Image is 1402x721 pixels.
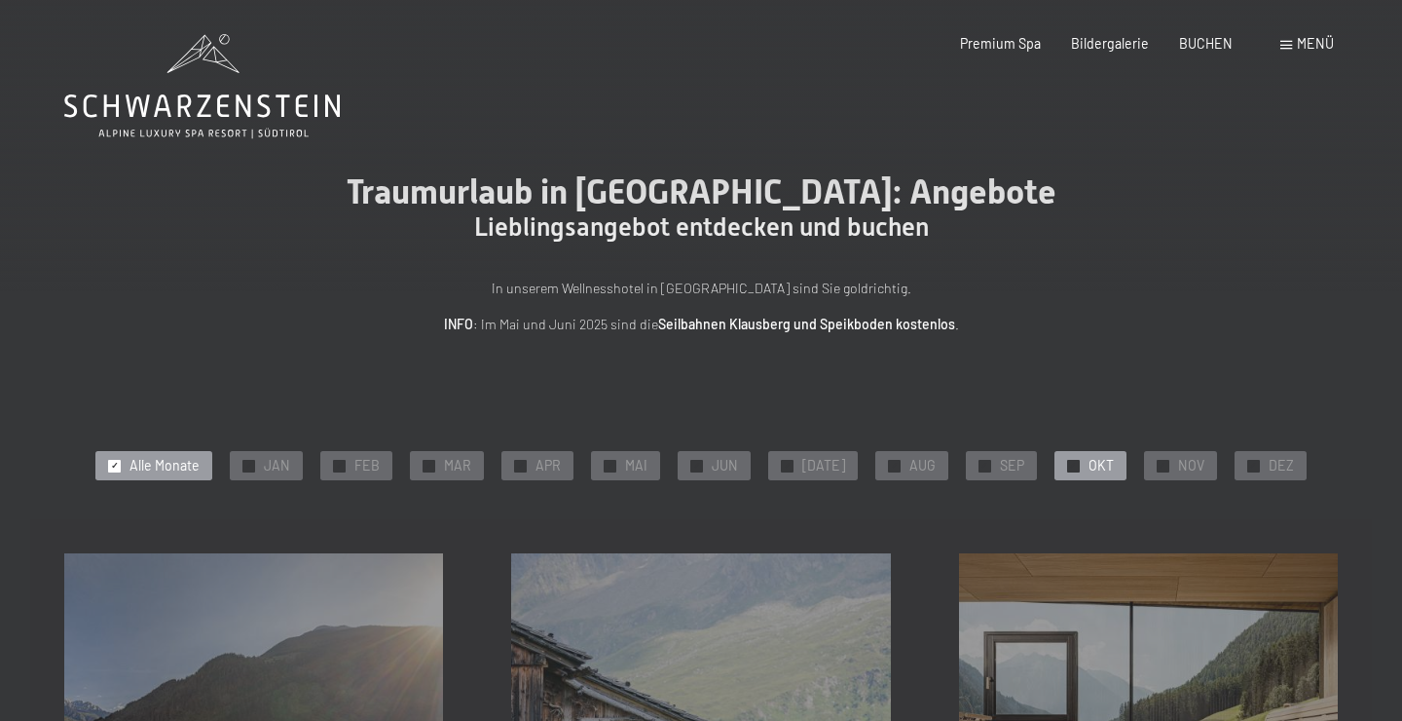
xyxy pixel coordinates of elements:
span: ✓ [1159,460,1166,472]
span: SEP [1000,456,1024,475]
a: Premium Spa [960,35,1041,52]
span: [DATE] [802,456,845,475]
span: ✓ [784,460,792,472]
span: ✓ [1069,460,1077,472]
span: ✓ [517,460,525,472]
span: ✓ [111,460,119,472]
p: In unserem Wellnesshotel in [GEOGRAPHIC_DATA] sind Sie goldrichtig. [273,278,1129,300]
span: Traumurlaub in [GEOGRAPHIC_DATA]: Angebote [347,171,1056,211]
span: JUN [712,456,738,475]
span: ✓ [1249,460,1257,472]
span: JAN [264,456,290,475]
span: AUG [909,456,936,475]
span: Lieblingsangebot entdecken und buchen [474,212,929,242]
span: ✓ [425,460,433,472]
span: OKT [1088,456,1114,475]
span: NOV [1178,456,1204,475]
p: : Im Mai und Juni 2025 sind die . [273,314,1129,336]
span: DEZ [1269,456,1294,475]
span: ✓ [693,460,701,472]
span: ✓ [980,460,988,472]
span: ✓ [891,460,899,472]
span: Menü [1297,35,1334,52]
span: ✓ [336,460,344,472]
strong: Seilbahnen Klausberg und Speikboden kostenlos [658,316,955,332]
a: Bildergalerie [1071,35,1149,52]
span: ✓ [607,460,614,472]
span: Alle Monate [129,456,200,475]
span: ✓ [245,460,253,472]
span: FEB [354,456,380,475]
span: MAR [444,456,471,475]
a: BUCHEN [1179,35,1233,52]
span: APR [535,456,561,475]
span: MAI [625,456,647,475]
strong: INFO [444,316,473,332]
